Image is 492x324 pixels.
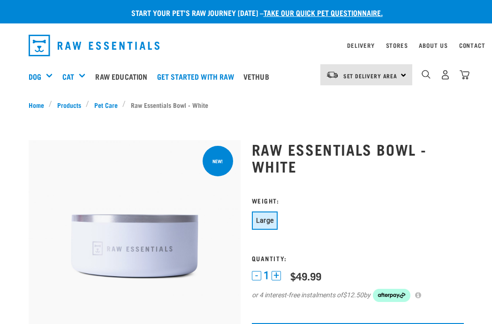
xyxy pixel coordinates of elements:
img: Raw Essentials Logo [29,35,160,56]
h1: Raw Essentials Bowl - White [252,141,464,174]
span: Set Delivery Area [343,74,398,77]
nav: breadcrumbs [29,100,464,110]
img: home-icon@2x.png [460,70,469,80]
a: take our quick pet questionnaire. [264,10,383,15]
nav: dropdown navigation [21,31,471,60]
a: Vethub [241,58,276,95]
a: Delivery [347,44,374,47]
a: Pet Care [89,100,122,110]
a: Products [52,100,86,110]
img: Afterpay [373,289,410,302]
a: Dog [29,71,41,82]
button: Large [252,211,278,230]
a: Raw Education [93,58,154,95]
button: - [252,271,261,280]
img: home-icon-1@2x.png [422,70,431,79]
span: Large [256,217,274,224]
a: Get started with Raw [155,58,241,95]
a: Stores [386,44,408,47]
img: user.png [440,70,450,80]
a: Home [29,100,49,110]
button: + [272,271,281,280]
h3: Weight: [252,197,464,204]
a: About Us [419,44,447,47]
a: Cat [62,71,74,82]
div: or 4 interest-free instalments of by [252,289,464,302]
img: van-moving.png [326,71,339,79]
h3: Quantity: [252,255,464,262]
a: Contact [459,44,485,47]
span: $12.50 [343,290,363,300]
span: 1 [264,271,269,280]
div: $49.99 [290,270,321,282]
